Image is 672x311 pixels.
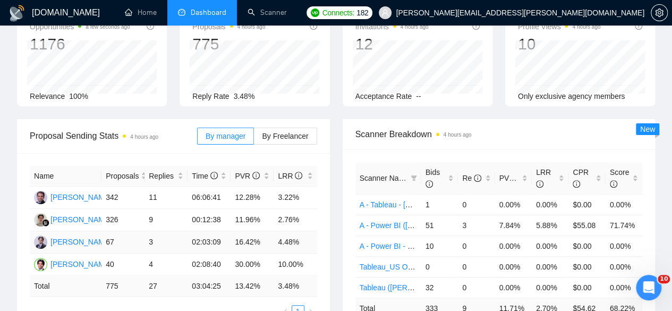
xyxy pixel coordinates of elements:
[278,172,302,180] span: LRR
[310,22,317,30] span: info-circle
[252,172,260,179] span: info-circle
[610,180,617,188] span: info-circle
[409,170,419,186] span: filter
[188,254,231,276] td: 02:08:40
[421,194,458,215] td: 1
[231,231,274,254] td: 16.42%
[34,236,47,249] img: PG
[651,9,668,17] a: setting
[206,132,245,140] span: By manager
[458,194,495,215] td: 0
[360,283,454,292] a: Tableau ([PERSON_NAME])
[188,276,231,297] td: 03:04:25
[651,4,668,21] button: setting
[606,277,642,298] td: 0.00%
[149,170,175,182] span: Replies
[50,214,112,225] div: [PERSON_NAME]
[532,215,568,236] td: 5.88%
[495,236,532,256] td: 0.00%
[536,180,543,188] span: info-circle
[516,174,524,182] span: info-circle
[568,256,605,277] td: $0.00
[573,168,589,188] span: CPR
[462,174,481,182] span: Re
[125,8,157,17] a: homeHome
[34,259,112,268] a: HB[PERSON_NAME]
[144,231,188,254] td: 3
[458,215,495,236] td: 3
[495,277,532,298] td: 0.00%
[231,276,274,297] td: 13.42 %
[101,187,144,209] td: 342
[144,166,188,187] th: Replies
[518,92,625,100] span: Only exclusive agency members
[231,254,274,276] td: 30.00%
[106,170,139,182] span: Proposals
[101,254,144,276] td: 40
[495,194,532,215] td: 0.00%
[573,180,580,188] span: info-circle
[30,92,65,100] span: Relevance
[568,236,605,256] td: $0.00
[658,275,670,283] span: 10
[421,277,458,298] td: 32
[606,194,642,215] td: 0.00%
[50,258,112,270] div: [PERSON_NAME]
[34,213,47,226] img: RG
[101,231,144,254] td: 67
[636,275,661,300] iframe: Intercom live chat
[50,236,112,248] div: [PERSON_NAME]
[274,209,317,231] td: 2.76%
[192,34,265,54] div: 775
[191,8,226,17] span: Dashboard
[192,92,229,100] span: Reply Rate
[34,237,112,246] a: PG[PERSON_NAME]
[188,187,231,209] td: 06:06:41
[30,20,130,33] span: Opportunities
[34,258,47,271] img: HB
[421,256,458,277] td: 0
[518,20,601,33] span: Profile Views
[610,168,630,188] span: Score
[274,276,317,297] td: 3.48 %
[495,215,532,236] td: 7.84%
[474,174,481,182] span: info-circle
[101,276,144,297] td: 775
[360,263,443,271] a: Tableau_US Only (alerts)
[235,172,260,180] span: PVR
[30,34,130,54] div: 1176
[101,166,144,187] th: Proposals
[178,9,185,16] span: dashboard
[568,215,605,236] td: $55.08
[458,277,495,298] td: 0
[426,168,440,188] span: Bids
[640,125,655,133] span: New
[144,187,188,209] td: 11
[101,209,144,231] td: 326
[34,192,112,201] a: NS[PERSON_NAME]
[30,276,101,297] td: Total
[192,20,265,33] span: Proposals
[8,5,25,22] img: logo
[532,236,568,256] td: 0.00%
[572,24,600,30] time: 4 hours ago
[311,9,319,17] img: upwork-logo.png
[262,132,308,140] span: By Freelancer
[568,194,605,215] td: $0.00
[144,254,188,276] td: 4
[50,191,112,203] div: [PERSON_NAME]
[355,128,643,141] span: Scanner Breakdown
[248,8,287,17] a: searchScanner
[130,134,158,140] time: 4 hours ago
[426,180,433,188] span: info-circle
[495,256,532,277] td: 0.00%
[606,215,642,236] td: 71.74%
[188,209,231,231] td: 00:12:38
[532,194,568,215] td: 0.00%
[472,22,480,30] span: info-circle
[237,24,266,30] time: 4 hours ago
[34,191,47,204] img: NS
[144,276,188,297] td: 27
[69,92,88,100] span: 100%
[30,166,101,187] th: Name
